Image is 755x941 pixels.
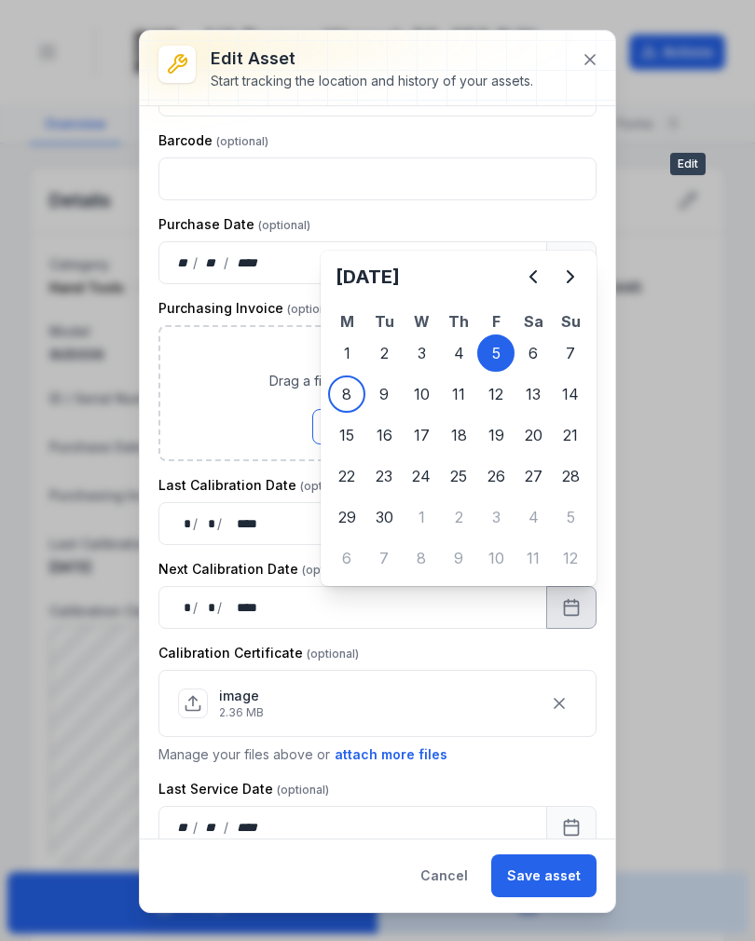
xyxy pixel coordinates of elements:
div: 19 [477,416,515,454]
div: 2 [440,498,477,536]
div: 1 [403,498,440,536]
button: Previous [515,258,552,295]
div: Friday 5 September 2025 selected [477,334,515,372]
div: 1 [328,334,365,372]
div: Friday 3 October 2025 [477,498,515,536]
div: Sunday 7 September 2025 [552,334,589,372]
div: Saturday 6 September 2025 [515,334,552,372]
div: Sunday 28 September 2025 [552,457,589,495]
label: Last Calibration Date [158,476,352,495]
div: 16 [365,416,403,454]
p: 2.36 MB [219,705,264,720]
div: year, [230,253,265,272]
div: Wednesday 3 September 2025 [403,334,440,372]
div: Monday 1 September 2025 [328,334,365,372]
button: attach more files [334,744,448,765]
th: Th [440,310,477,333]
div: / [193,598,199,617]
div: Monday 15 September 2025 [328,416,365,454]
div: 26 [477,457,515,495]
div: 24 [403,457,440,495]
div: Thursday 2 October 2025 [440,498,477,536]
div: 30 [365,498,403,536]
div: / [193,253,199,272]
div: 7 [365,539,403,577]
span: Edit [670,153,706,175]
div: 3 [403,334,440,372]
div: 25 [440,457,477,495]
div: 6 [515,334,552,372]
div: 10 [477,539,515,577]
div: 29 [328,498,365,536]
div: Friday 26 September 2025 [477,457,515,495]
div: 18 [440,416,477,454]
button: Calendar [546,241,597,284]
div: 27 [515,457,552,495]
div: 23 [365,457,403,495]
div: Thursday 11 September 2025 [440,375,477,413]
div: month, [199,598,218,617]
div: Friday 12 September 2025 [477,375,515,413]
th: Su [552,310,589,333]
div: Tuesday 7 October 2025 [365,539,403,577]
div: Start tracking the location and history of your assets. [211,72,533,90]
div: 15 [328,416,365,454]
div: 17 [403,416,440,454]
div: Today, Monday 8 September 2025 [328,375,365,413]
div: day, [174,598,193,617]
button: Cancel [405,854,484,897]
div: Wednesday 17 September 2025 [403,416,440,454]
div: / [193,514,199,533]
p: Manage your files above or [158,744,597,765]
div: month, [199,514,218,533]
div: Monday 29 September 2025 [328,498,365,536]
div: 8 [403,539,440,577]
div: 7 [552,334,589,372]
div: Thursday 9 October 2025 [440,539,477,577]
div: 22 [328,457,365,495]
div: Sunday 5 October 2025 [552,498,589,536]
div: September 2025 [328,258,589,579]
div: day, [174,514,193,533]
div: 28 [552,457,589,495]
div: month, [199,253,225,272]
div: Friday 10 October 2025 [477,539,515,577]
div: Saturday 13 September 2025 [515,375,552,413]
div: / [224,818,230,837]
div: Wednesday 8 October 2025 [403,539,440,577]
div: 14 [552,375,589,413]
button: Calendar [546,586,597,629]
label: Last Service Date [158,780,329,798]
div: 21 [552,416,589,454]
label: Calibration Certificate [158,644,359,662]
div: 4 [515,498,552,536]
div: Saturday 20 September 2025 [515,416,552,454]
div: 2 [365,334,403,372]
th: W [403,310,440,333]
div: Thursday 25 September 2025 [440,457,477,495]
p: image [219,687,264,705]
label: Next Calibration Date [158,560,354,579]
div: Saturday 27 September 2025 [515,457,552,495]
div: year, [230,818,265,837]
h3: Edit asset [211,46,533,72]
div: Thursday 4 September 2025 [440,334,477,372]
label: Barcode [158,131,268,150]
div: month, [199,818,225,837]
div: / [217,598,224,617]
div: 11 [515,539,552,577]
div: / [224,253,230,272]
div: day, [174,818,193,837]
div: 4 [440,334,477,372]
button: Save asset [491,854,597,897]
div: Saturday 11 October 2025 [515,539,552,577]
button: Calendar [546,806,597,849]
th: M [328,310,365,333]
div: Tuesday 23 September 2025 [365,457,403,495]
div: Monday 6 October 2025 [328,539,365,577]
div: / [217,514,224,533]
div: Monday 22 September 2025 [328,457,365,495]
div: Wednesday 24 September 2025 [403,457,440,495]
h2: [DATE] [336,264,515,290]
div: 12 [477,375,515,413]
